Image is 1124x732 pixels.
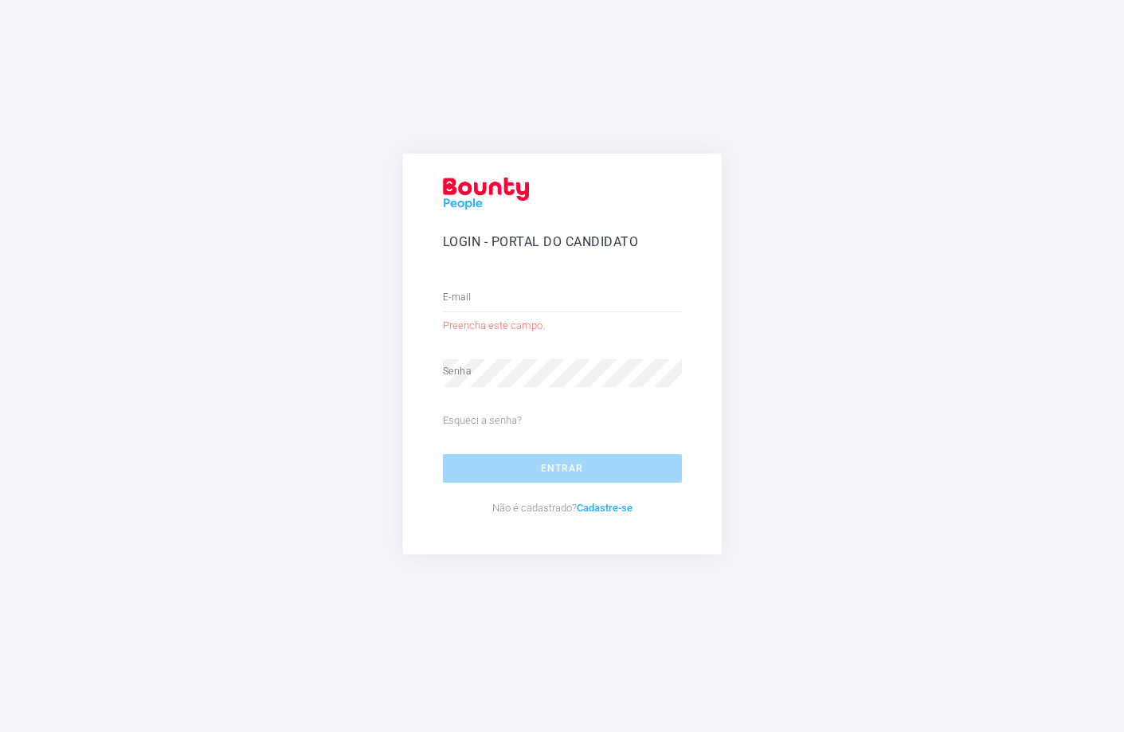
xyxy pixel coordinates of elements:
[577,502,632,514] a: Cadastre-se
[443,411,522,430] a: Esqueci a senha?
[443,178,529,213] img: Logo_Red.png
[443,499,682,518] p: Não é cadastrado?
[443,454,682,483] button: Entrar
[443,233,682,252] h5: Login - Portal do Candidato
[443,316,682,335] li: Preencha este campo.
